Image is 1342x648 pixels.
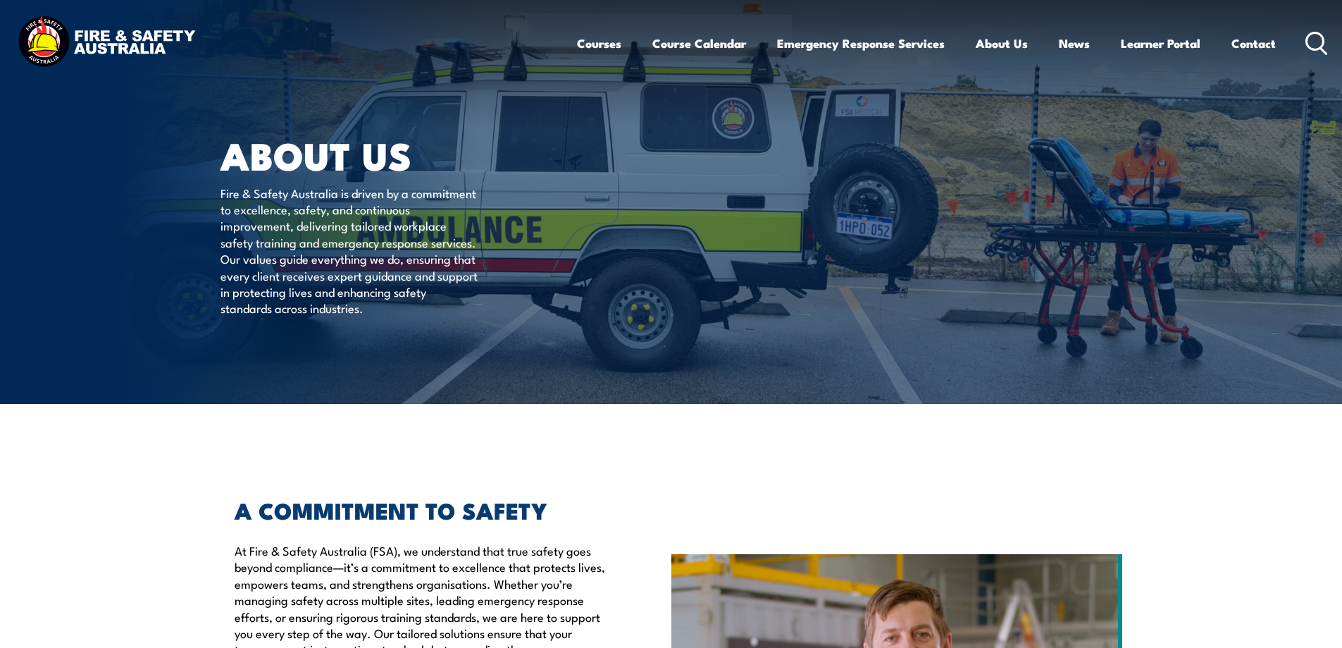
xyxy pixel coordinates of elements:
a: Contact [1231,25,1276,62]
a: Emergency Response Services [777,25,945,62]
h2: A COMMITMENT TO SAFETY [235,500,607,520]
h1: About Us [220,138,569,171]
a: Courses [577,25,621,62]
a: Course Calendar [652,25,746,62]
a: About Us [976,25,1028,62]
p: Fire & Safety Australia is driven by a commitment to excellence, safety, and continuous improveme... [220,185,478,317]
a: News [1059,25,1090,62]
a: Learner Portal [1121,25,1200,62]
